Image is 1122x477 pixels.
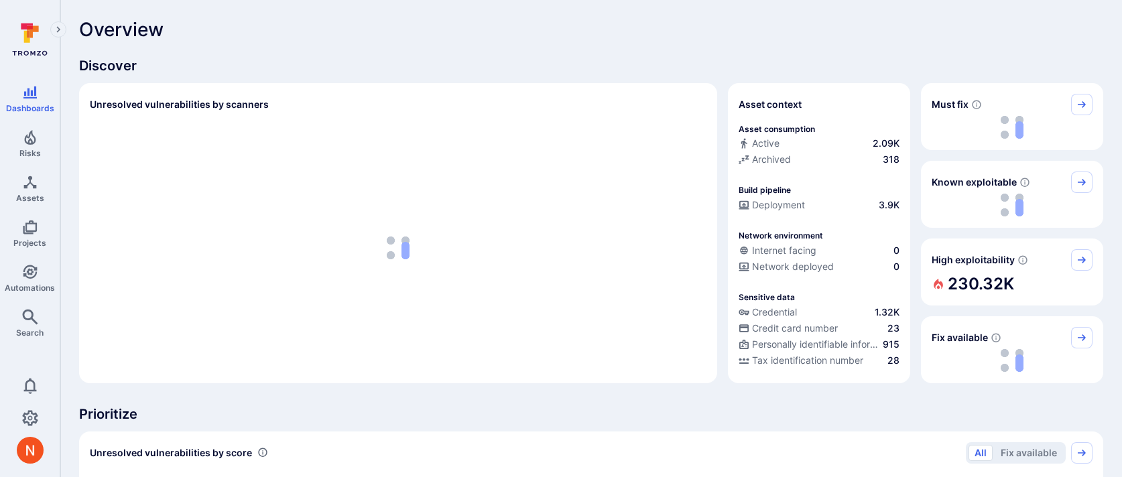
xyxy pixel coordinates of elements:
[50,21,66,38] button: Expand navigation menu
[932,176,1017,189] span: Known exploitable
[739,124,815,134] p: Asset consumption
[739,260,899,273] a: Network deployed0
[79,56,1103,75] span: Discover
[739,322,899,335] a: Credit card number23
[54,24,63,36] i: Expand navigation menu
[1001,116,1023,139] img: Loading...
[932,193,1093,217] div: loading spinner
[752,198,805,212] span: Deployment
[932,348,1093,372] div: loading spinner
[739,354,899,367] a: Tax identification number28
[90,98,269,111] h2: Unresolved vulnerabilities by scanners
[752,354,863,367] span: Tax identification number
[739,153,899,166] a: Archived318
[739,305,899,322] div: Evidence indicative of handling user or service credentials
[1019,177,1030,188] svg: Confirmed exploitable by KEV
[932,98,969,111] span: Must fix
[16,193,44,203] span: Assets
[739,260,834,273] div: Network deployed
[887,354,899,367] span: 28
[883,153,899,166] span: 318
[752,137,780,150] span: Active
[6,103,54,113] span: Dashboards
[991,332,1001,343] svg: Vulnerabilities with fix available
[752,244,816,257] span: Internet facing
[739,260,899,276] div: Evidence that the asset is packaged and deployed somewhere
[921,161,1103,228] div: Known exploitable
[948,271,1014,297] h2: 230.32K
[739,137,899,153] div: Commits seen in the last 180 days
[739,292,795,302] p: Sensitive data
[921,316,1103,383] div: Fix available
[739,153,899,169] div: Code repository is archived
[1017,255,1028,265] svg: EPSS score ≥ 0.7
[752,322,838,335] span: Credit card number
[739,338,880,351] div: Personally identifiable information (PII)
[739,244,816,257] div: Internet facing
[739,338,899,351] a: Personally identifiable information (PII)915
[90,123,706,372] div: loading spinner
[739,244,899,260] div: Evidence that an asset is internet facing
[969,445,993,461] button: All
[932,331,988,344] span: Fix available
[752,338,880,351] span: Personally identifiable information (PII)
[752,260,834,273] span: Network deployed
[739,153,791,166] div: Archived
[739,322,838,335] div: Credit card number
[13,238,46,248] span: Projects
[932,115,1093,139] div: loading spinner
[932,253,1015,267] span: High exploitability
[90,446,252,460] span: Unresolved vulnerabilities by score
[257,446,268,460] div: Number of vulnerabilities in status 'Open' 'Triaged' and 'In process' grouped by score
[879,198,899,212] span: 3.9K
[739,137,780,150] div: Active
[971,99,982,110] svg: Risk score >=40 , missed SLA
[19,148,41,158] span: Risks
[887,322,899,335] span: 23
[739,338,899,354] div: Evidence indicative of processing personally identifiable information
[921,238,1103,305] div: High exploitability
[995,445,1063,461] button: Fix available
[873,137,899,150] span: 2.09K
[739,198,899,212] a: Deployment3.9K
[739,322,899,338] div: Evidence indicative of processing credit card numbers
[5,283,55,293] span: Automations
[17,437,44,464] img: ACg8ocIprwjrgDQnDsNSk9Ghn5p5-B8DpAKWoJ5Gi9syOE4K59tr4Q=s96-c
[739,98,802,111] span: Asset context
[16,328,44,338] span: Search
[739,185,791,195] p: Build pipeline
[1001,349,1023,372] img: Loading...
[739,244,899,257] a: Internet facing0
[739,198,805,212] div: Deployment
[752,153,791,166] span: Archived
[893,244,899,257] span: 0
[739,230,823,241] p: Network environment
[387,236,410,259] img: Loading...
[739,305,797,319] div: Credential
[739,354,863,367] div: Tax identification number
[893,260,899,273] span: 0
[739,305,899,319] a: Credential1.32K
[752,305,797,319] span: Credential
[883,338,899,351] span: 915
[1001,194,1023,216] img: Loading...
[875,305,899,319] span: 1.32K
[921,83,1103,150] div: Must fix
[79,19,164,40] span: Overview
[17,437,44,464] div: Neeren Patki
[739,354,899,370] div: Evidence indicative of processing tax identification numbers
[739,198,899,214] div: Configured deployment pipeline
[739,137,899,150] a: Active2.09K
[79,405,1103,423] span: Prioritize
